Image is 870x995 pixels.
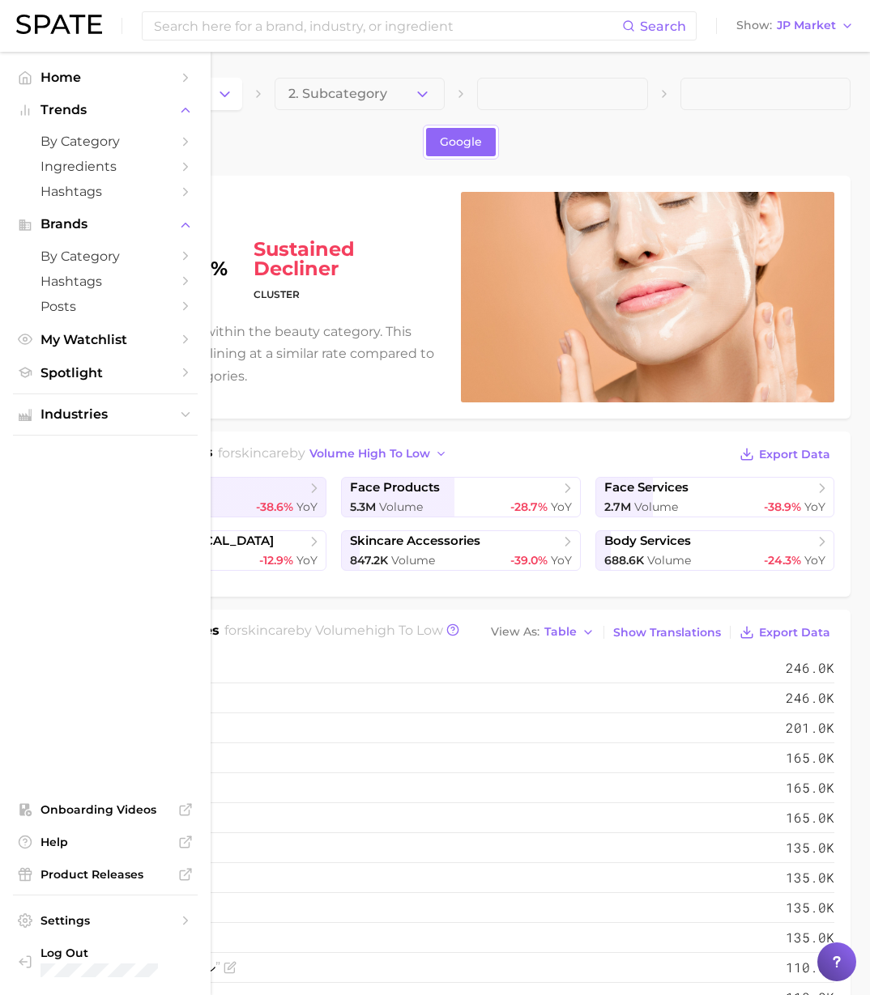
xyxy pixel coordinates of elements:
[786,958,834,977] span: 110.0k
[41,867,170,882] span: Product Releases
[152,12,622,40] input: Search here for a brand, industry, or ingredient
[259,553,293,568] span: -12.9%
[491,627,539,636] span: View As
[487,622,599,643] button: View AsTable
[41,835,170,849] span: Help
[13,244,198,269] a: by Category
[379,500,423,514] span: Volume
[309,447,430,461] span: volume high to low
[786,838,834,857] span: 135.0k
[786,688,834,708] span: 246.0k
[736,21,772,30] span: Show
[41,407,170,422] span: Industries
[551,553,572,568] span: YoY
[759,626,830,640] span: Export Data
[786,868,834,887] span: 135.0k
[13,908,198,933] a: Settings
[305,443,452,465] button: volume high to low
[13,294,198,319] a: Posts
[786,658,834,678] span: 246.0k
[224,961,237,974] button: Flag as miscategorized or irrelevant
[13,98,198,122] button: Trends
[13,179,198,204] a: Hashtags
[786,748,834,768] span: 165.0k
[786,898,834,917] span: 135.0k
[13,830,198,854] a: Help
[341,530,580,571] a: skincare accessories847.2k Volume-39.0% YoY
[87,321,441,387] p: Skincare ranks #2 within the beauty category. This subcategory is declining at a similar rate com...
[736,621,834,644] button: Export Data
[13,269,198,294] a: Hashtags
[595,477,834,517] a: face services2.7m Volume-38.9% YoY
[41,217,170,232] span: Brands
[777,21,836,30] span: JP Market
[41,274,170,289] span: Hashtags
[13,402,198,427] button: Industries
[254,240,441,279] span: sustained decliner
[736,443,834,466] button: Export Data
[613,626,721,640] span: Show Translations
[604,553,644,568] span: 688.6k
[41,802,170,817] span: Onboarding Videos
[16,15,102,34] img: SPATE
[350,480,440,495] span: face products
[235,445,289,461] span: skincare
[786,928,834,947] span: 135.0k
[87,207,441,227] h1: skincare
[640,19,686,34] span: Search
[41,184,170,199] span: Hashtags
[288,87,387,101] span: 2. Subcategory
[551,500,572,514] span: YoY
[256,500,293,514] span: -38.6%
[732,15,858,36] button: ShowJP Market
[41,946,185,960] span: Log Out
[341,477,580,517] a: face products5.3m Volume-28.7% YoY
[13,797,198,822] a: Onboarding Videos
[604,534,691,549] span: body services
[759,448,830,461] span: Export Data
[207,78,242,110] button: Change Category
[13,65,198,90] a: Home
[426,128,496,156] a: Google
[634,500,678,514] span: Volume
[254,285,441,304] dt: cluster
[218,445,452,461] span: for by
[41,70,170,85] span: Home
[350,553,388,568] span: 847.2k
[41,159,170,174] span: Ingredients
[544,627,577,636] span: Table
[13,212,198,236] button: Brands
[764,553,801,568] span: -24.3%
[350,500,376,514] span: 5.3m
[41,332,170,347] span: My Watchlist
[13,154,198,179] a: Ingredients
[13,941,198,982] a: Log out. Currently logged in with e-mail yumi.toki@spate.nyc.
[786,718,834,738] span: 201.0k
[224,621,443,644] h2: for by Volume
[786,778,834,797] span: 165.0k
[41,365,170,381] span: Spotlight
[296,500,318,514] span: YoY
[440,135,482,149] span: Google
[275,78,446,110] button: 2. Subcategory
[41,134,170,149] span: by Category
[804,500,825,514] span: YoY
[391,553,435,568] span: Volume
[41,249,170,264] span: by Category
[41,299,170,314] span: Posts
[595,530,834,571] a: body services688.6k Volume-24.3% YoY
[510,553,548,568] span: -39.0%
[764,500,801,514] span: -38.9%
[13,327,198,352] a: My Watchlist
[241,623,296,638] span: skincare
[804,553,825,568] span: YoY
[13,129,198,154] a: by Category
[786,808,834,827] span: 165.0k
[365,623,443,638] span: high to low
[604,480,689,495] span: face services
[13,360,198,385] a: Spotlight
[510,500,548,514] span: -28.7%
[604,500,631,514] span: 2.7m
[13,862,198,887] a: Product Releases
[41,103,170,117] span: Trends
